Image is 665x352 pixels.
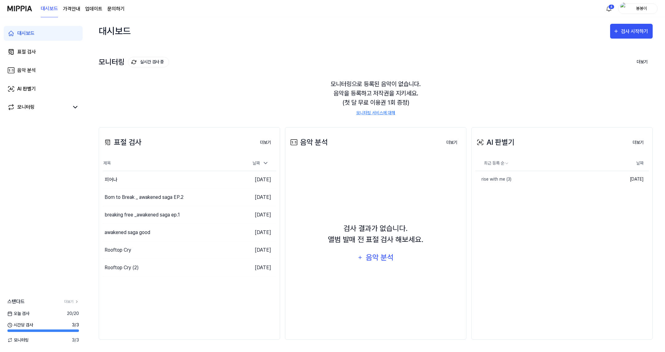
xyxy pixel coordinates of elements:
[17,103,35,111] div: 모니터링
[72,322,79,328] span: 3 / 3
[475,137,514,148] div: AI 판별기
[613,171,649,187] td: [DATE]
[85,5,102,13] a: 업데이트
[233,259,276,276] td: [DATE]
[63,5,80,13] button: 가격안내
[128,57,169,67] button: 실시간 검사 중
[107,5,125,13] a: 문의하기
[105,264,139,271] div: Rooftop Cry (2)
[99,23,131,39] div: 대시보드
[17,30,35,37] div: 대시보드
[105,229,150,236] div: awakened saga good
[610,24,653,39] button: 검사 시작하기
[17,67,36,74] div: 음악 분석
[356,110,395,116] a: 모니터링 서비스에 대해
[7,298,25,305] span: 스탠다드
[233,171,276,188] td: [DATE]
[7,337,29,343] span: 모니터링
[64,299,79,304] a: 더보기
[105,194,184,201] div: Born to Break _ awakened saga EP.2
[7,310,29,317] span: 오늘 검사
[475,176,511,182] div: rise with me (3)
[4,26,83,41] a: 대시보드
[618,3,658,14] button: profile봉봉이
[605,5,613,12] img: 알림
[105,176,118,183] div: 피어나
[475,171,613,187] a: rise with me (3)
[620,2,628,15] img: profile
[4,82,83,96] a: AI 판별기
[621,27,650,36] div: 검사 시작하기
[233,241,276,259] td: [DATE]
[353,250,398,265] button: 음악 분석
[131,60,136,65] img: monitoring Icon
[72,337,79,343] span: 3 / 3
[632,56,653,69] button: 더보기
[103,156,233,171] th: 제목
[17,48,36,56] div: 표절 검사
[604,4,614,14] button: 알림4
[4,44,83,59] a: 표절 검사
[103,137,142,148] div: 표절 검사
[7,322,33,328] span: 시간당 검사
[41,0,58,17] a: 대시보드
[105,246,131,254] div: Rooftop Cry
[233,188,276,206] td: [DATE]
[7,103,69,111] a: 모니터링
[628,136,649,149] button: 더보기
[99,57,169,67] div: 모니터링
[255,136,276,149] button: 더보기
[289,137,328,148] div: 음악 분석
[613,156,649,171] th: 날짜
[630,5,654,12] div: 봉봉이
[99,72,653,124] div: 모니터링으로 등록된 음악이 없습니다. 음악을 등록하고 저작권을 지키세요. (첫 달 무료 이용권 1회 증정)
[233,224,276,241] td: [DATE]
[67,310,79,317] span: 20 / 20
[441,136,462,149] button: 더보기
[233,206,276,224] td: [DATE]
[4,63,83,78] a: 음악 분석
[608,4,614,9] div: 4
[17,85,36,93] div: AI 판별기
[105,211,180,219] div: breaking free _awakened saga ep.1
[250,158,271,168] div: 날짜
[328,223,423,245] div: 검사 결과가 없습니다. 앨범 발매 전 표절 검사 해보세요.
[365,252,394,263] div: 음악 분석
